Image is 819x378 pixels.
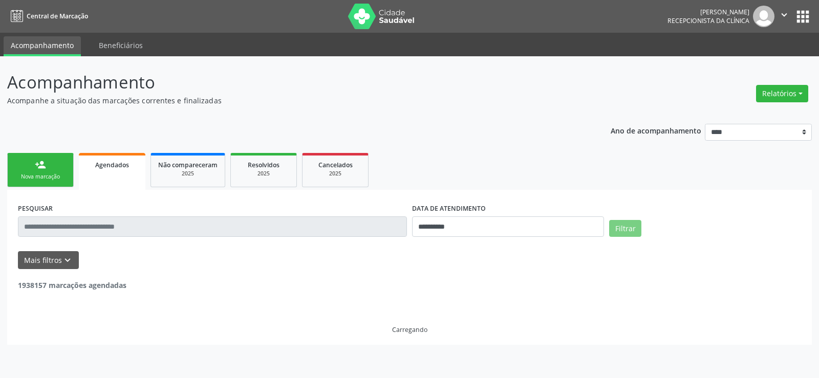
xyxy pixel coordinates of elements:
[310,170,361,177] div: 2025
[753,6,774,27] img: img
[238,170,289,177] div: 2025
[7,95,570,106] p: Acompanhe a situação das marcações correntes e finalizadas
[7,8,88,25] a: Central de Marcação
[18,201,53,216] label: PESQUISAR
[318,161,353,169] span: Cancelados
[18,251,79,269] button: Mais filtroskeyboard_arrow_down
[15,173,66,181] div: Nova marcação
[35,159,46,170] div: person_add
[774,6,794,27] button: 
[158,170,218,177] div: 2025
[7,70,570,95] p: Acompanhamento
[248,161,279,169] span: Resolvidos
[4,36,81,56] a: Acompanhamento
[609,220,641,237] button: Filtrar
[794,8,812,26] button: apps
[158,161,218,169] span: Não compareceram
[756,85,808,102] button: Relatórios
[95,161,129,169] span: Agendados
[62,255,73,266] i: keyboard_arrow_down
[667,16,749,25] span: Recepcionista da clínica
[392,325,427,334] div: Carregando
[779,9,790,20] i: 
[611,124,701,137] p: Ano de acompanhamento
[412,201,486,216] label: DATA DE ATENDIMENTO
[667,8,749,16] div: [PERSON_NAME]
[27,12,88,20] span: Central de Marcação
[18,280,126,290] strong: 1938157 marcações agendadas
[92,36,150,54] a: Beneficiários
